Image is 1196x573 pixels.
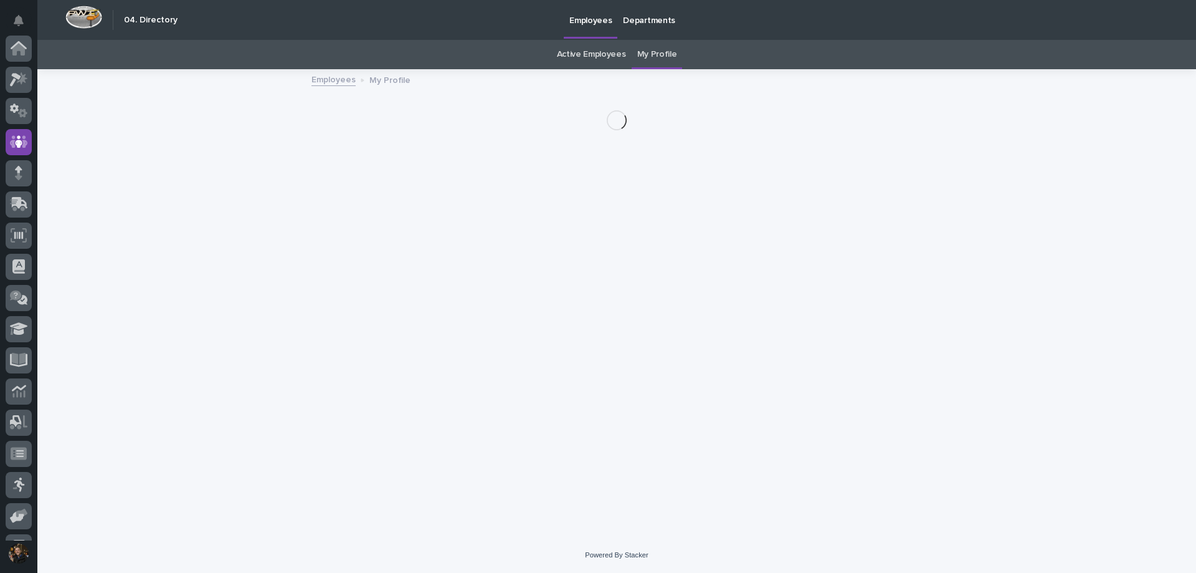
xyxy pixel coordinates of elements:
a: My Profile [637,40,677,69]
a: Powered By Stacker [585,551,648,559]
button: Notifications [6,7,32,34]
img: Workspace Logo [65,6,102,29]
button: users-avatar [6,541,32,567]
div: Notifications [16,15,32,35]
a: Employees [311,72,356,86]
p: My Profile [369,72,411,86]
a: Active Employees [557,40,626,69]
h2: 04. Directory [124,15,178,26]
